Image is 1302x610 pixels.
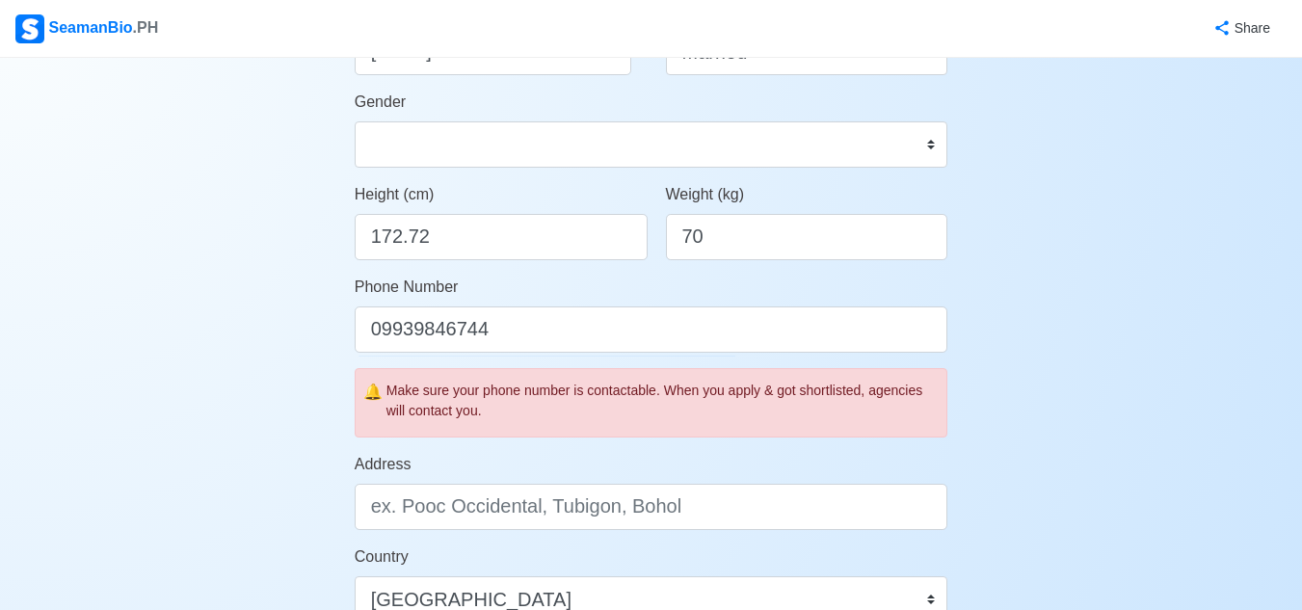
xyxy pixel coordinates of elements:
[15,14,44,43] img: Logo
[363,381,383,404] span: caution
[355,278,459,295] span: Phone Number
[355,484,948,530] input: ex. Pooc Occidental, Tubigon, Bohol
[1194,10,1287,47] button: Share
[355,456,412,472] span: Address
[133,19,159,36] span: .PH
[355,545,409,569] label: Country
[355,91,406,114] label: Gender
[355,306,948,353] input: ex. +63 912 345 6789
[666,186,745,202] span: Weight (kg)
[386,381,940,421] div: Make sure your phone number is contactable. When you apply & got shortlisted, agencies will conta...
[666,214,948,260] input: ex. 60
[355,214,648,260] input: ex. 163
[355,186,435,202] span: Height (cm)
[15,14,158,43] div: SeamanBio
